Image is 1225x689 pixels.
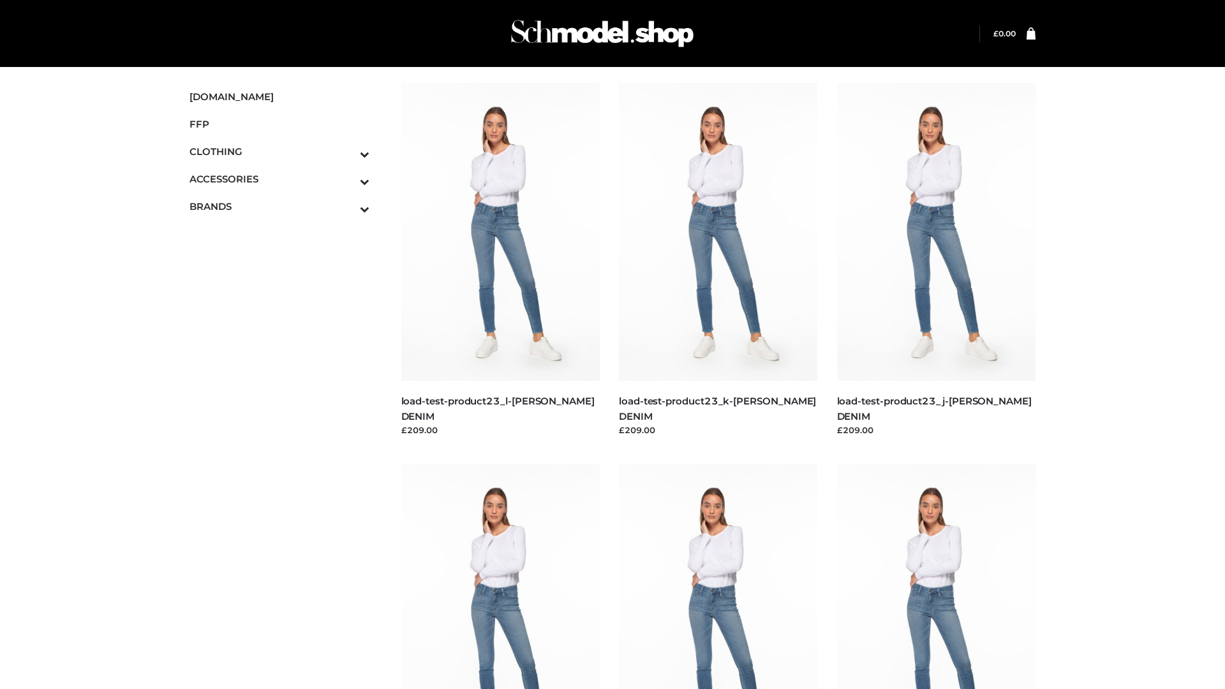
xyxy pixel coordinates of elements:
span: FFP [189,117,369,131]
span: ACCESSORIES [189,172,369,186]
span: BRANDS [189,199,369,214]
div: £209.00 [619,424,818,436]
span: CLOTHING [189,144,369,159]
a: load-test-product23_j-[PERSON_NAME] DENIM [837,395,1032,422]
a: [DOMAIN_NAME] [189,83,369,110]
span: [DOMAIN_NAME] [189,89,369,104]
img: Schmodel Admin 964 [507,8,698,59]
bdi: 0.00 [993,29,1016,38]
div: £209.00 [401,424,600,436]
a: load-test-product23_l-[PERSON_NAME] DENIM [401,395,595,422]
button: Toggle Submenu [325,193,369,220]
button: Toggle Submenu [325,138,369,165]
a: BRANDSToggle Submenu [189,193,369,220]
a: £0.00 [993,29,1016,38]
span: £ [993,29,999,38]
button: Toggle Submenu [325,165,369,193]
a: ACCESSORIESToggle Submenu [189,165,369,193]
a: FFP [189,110,369,138]
div: £209.00 [837,424,1036,436]
a: CLOTHINGToggle Submenu [189,138,369,165]
a: load-test-product23_k-[PERSON_NAME] DENIM [619,395,816,422]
